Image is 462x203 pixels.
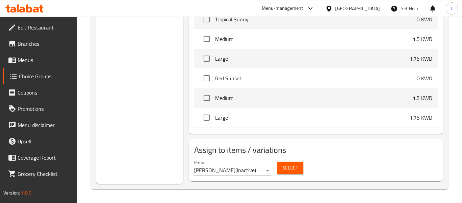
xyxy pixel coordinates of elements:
span: Medium [215,35,413,43]
span: Version: [3,188,20,197]
div: Menu-management [262,4,303,13]
p: 1.5 KWD [413,35,432,43]
span: Select choice [200,12,214,26]
span: Large [215,114,410,122]
span: Grocery Checklist [18,170,72,178]
span: Select choice [200,32,214,46]
p: 1.5 KWD [413,94,432,102]
a: Menu disclaimer [3,117,77,133]
button: Select [277,162,303,174]
a: Promotions [3,101,77,117]
span: Select choice [200,91,214,105]
label: Menu [194,160,204,164]
a: Coupons [3,84,77,101]
span: Choice Groups [19,72,72,80]
span: Edit Restaurant [18,23,72,32]
p: 1.75 KWD [410,114,432,122]
span: Upsell [18,137,72,145]
span: Menu disclaimer [18,121,72,129]
a: Choice Groups [3,68,77,84]
div: [PERSON_NAME](Inactive) [194,165,272,176]
span: 1.0.0 [21,188,31,197]
span: Select choice [200,110,214,125]
span: Promotions [18,105,72,113]
p: 0 KWD [417,15,432,23]
span: Tropical Sunny [215,15,417,23]
a: Edit Restaurant [3,19,77,36]
div: [GEOGRAPHIC_DATA] [335,5,380,12]
span: Red Sunset [215,74,417,82]
span: Select [282,164,298,172]
span: l [451,5,452,12]
span: Coverage Report [18,154,72,162]
p: 0 KWD [417,74,432,82]
a: Branches [3,36,77,52]
p: 1.75 KWD [410,55,432,63]
h2: Assign to items / variations [194,145,438,156]
span: Menus [18,56,72,64]
a: Grocery Checklist [3,166,77,182]
span: Select choice [200,71,214,85]
span: Branches [18,40,72,48]
a: Upsell [3,133,77,149]
span: Large [215,55,410,63]
a: Coverage Report [3,149,77,166]
span: Medium [215,94,413,102]
span: Coupons [18,88,72,97]
a: Menus [3,52,77,68]
span: Select choice [200,52,214,66]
